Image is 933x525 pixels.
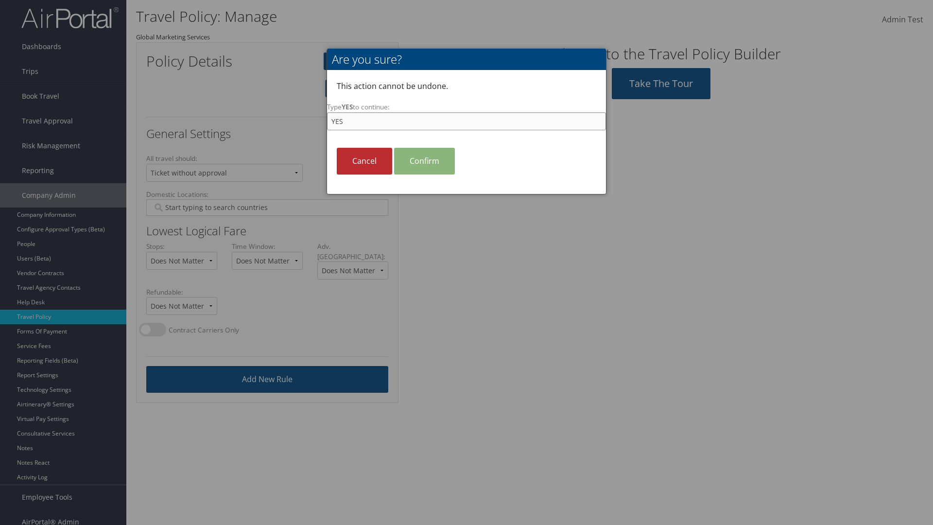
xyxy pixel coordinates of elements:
[342,102,353,111] strong: YES
[327,112,606,130] input: TypeYESto continue:
[337,148,392,175] a: Cancel
[327,70,606,103] p: This action cannot be undone.
[327,49,606,70] h2: Are you sure?
[327,102,606,130] label: Type to continue:
[394,148,455,175] a: Confirm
